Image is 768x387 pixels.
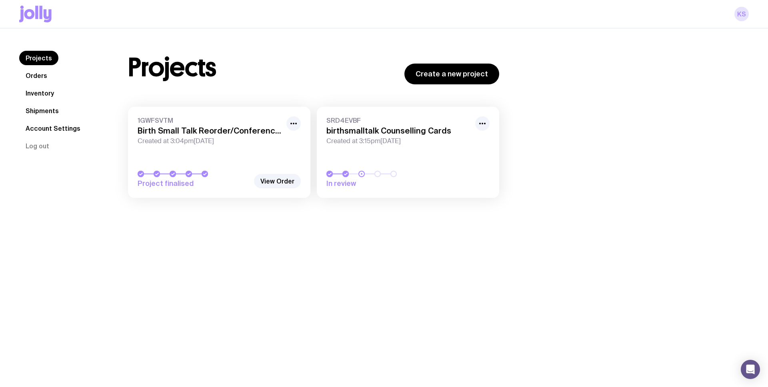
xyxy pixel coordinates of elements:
span: In review [326,179,438,188]
a: KS [734,7,749,21]
a: Account Settings [19,121,87,136]
span: 1GWFSVTM [138,116,282,124]
span: Project finalised [138,179,250,188]
button: Log out [19,139,56,153]
h3: birthsmalltalk Counselling Cards [326,126,470,136]
div: Open Intercom Messenger [741,360,760,379]
a: Inventory [19,86,60,100]
a: 1GWFSVTMBirth Small Talk Reorder/Conference MerchCreated at 3:04pm[DATE]Project finalised [128,107,310,198]
a: Create a new project [404,64,499,84]
a: View Order [254,174,301,188]
span: Created at 3:04pm[DATE] [138,137,282,145]
a: SRD4EVBFbirthsmalltalk Counselling CardsCreated at 3:15pm[DATE]In review [317,107,499,198]
h1: Projects [128,55,216,80]
a: Shipments [19,104,65,118]
h3: Birth Small Talk Reorder/Conference Merch [138,126,282,136]
a: Projects [19,51,58,65]
span: SRD4EVBF [326,116,470,124]
span: Created at 3:15pm[DATE] [326,137,470,145]
a: Orders [19,68,54,83]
